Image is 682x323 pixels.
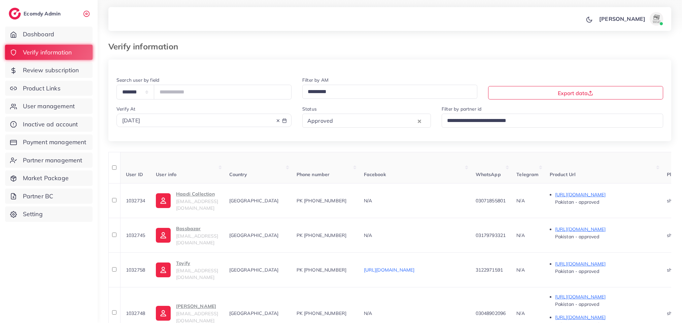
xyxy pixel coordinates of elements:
span: User info [156,171,176,177]
p: [URL][DOMAIN_NAME] [555,293,656,301]
span: User ID [126,171,143,177]
span: [DATE] [122,117,140,124]
span: Pakistan - approved [555,268,600,274]
a: User management [5,98,93,114]
p: Haadi Collection [176,190,218,198]
a: Product Links [5,81,93,96]
a: Partner BC [5,189,93,204]
label: Verify At [116,106,135,112]
h2: Ecomdy Admin [24,10,62,17]
span: [GEOGRAPHIC_DATA] [229,232,279,238]
span: 1032758 [126,267,145,273]
span: PK [PHONE_NUMBER] [297,310,347,316]
p: [PERSON_NAME] [599,15,645,23]
a: Bossbazar[EMAIL_ADDRESS][DOMAIN_NAME] [156,225,218,246]
span: Verify information [23,48,72,57]
span: Product Links [23,84,61,93]
span: N/A [516,198,524,204]
span: 1032748 [126,310,145,316]
a: Market Package [5,170,93,186]
span: [GEOGRAPHIC_DATA] [229,198,279,204]
p: [URL][DOMAIN_NAME] [555,260,656,268]
a: Dashboard [5,27,93,42]
a: Payment management [5,134,93,150]
span: N/A [516,267,524,273]
span: Product Url [550,171,576,177]
p: [PERSON_NAME] [176,302,218,310]
img: ic-user-info.36bf1079.svg [156,193,171,208]
div: Search for option [302,114,431,127]
span: Review subscription [23,66,79,75]
input: Search for option [335,116,416,126]
span: Pakistan - approved [555,234,600,240]
a: Partner management [5,153,93,168]
span: 3122971591 [476,267,503,273]
button: Export data [488,86,663,99]
span: Phone number [297,171,330,177]
span: Facebook [364,171,386,177]
label: Filter by partner id [442,106,481,112]
p: [URL][DOMAIN_NAME] [555,225,656,233]
span: 1032734 [126,198,145,204]
span: Pakistan - approved [555,301,600,307]
span: [EMAIL_ADDRESS][DOMAIN_NAME] [176,233,218,246]
img: logo [9,8,21,19]
span: Approved [306,116,334,126]
span: Payment management [23,138,87,147]
img: avatar [650,12,663,26]
span: 03048902096 [476,310,506,316]
p: Toyify [176,259,218,267]
a: Haadi Collection[EMAIL_ADDRESS][DOMAIN_NAME] [156,190,218,212]
h3: Verify information [108,42,183,51]
input: Search for option [445,116,654,126]
label: Status [302,106,317,112]
span: 1032745 [126,232,145,238]
p: Bossbazar [176,225,218,233]
span: User management [23,102,75,111]
span: Inactive ad account [23,120,78,129]
span: PK [PHONE_NUMBER] [297,198,347,204]
div: Search for option [442,114,663,127]
label: Filter by AM [302,77,329,83]
span: [EMAIL_ADDRESS][DOMAIN_NAME] [176,198,218,211]
a: logoEcomdy Admin [9,8,62,19]
span: N/A [516,232,524,238]
span: Partner management [23,156,82,165]
a: Inactive ad account [5,117,93,132]
label: Search user by field [116,77,159,83]
span: PK [PHONE_NUMBER] [297,267,347,273]
input: Search for option [305,87,469,97]
span: 03179793321 [476,232,506,238]
span: Telegram [516,171,539,177]
span: N/A [516,310,524,316]
span: [GEOGRAPHIC_DATA] [229,310,279,316]
p: [URL][DOMAIN_NAME] [555,313,656,321]
span: Partner BC [23,192,54,201]
span: Setting [23,210,43,218]
span: Market Package [23,174,69,183]
span: Country [229,171,247,177]
a: [URL][DOMAIN_NAME] [364,267,415,273]
a: [PERSON_NAME]avatar [595,12,666,26]
img: ic-user-info.36bf1079.svg [156,228,171,243]
a: Verify information [5,45,93,60]
span: Dashboard [23,30,54,39]
div: Search for option [302,85,477,98]
span: N/A [364,232,372,238]
p: [URL][DOMAIN_NAME] [555,191,656,199]
span: WhatsApp [476,171,501,177]
a: Setting [5,206,93,222]
span: [GEOGRAPHIC_DATA] [229,267,279,273]
a: Review subscription [5,63,93,78]
span: N/A [364,310,372,316]
img: ic-user-info.36bf1079.svg [156,263,171,277]
span: 03071855801 [476,198,506,204]
img: ic-user-info.36bf1079.svg [156,306,171,321]
a: Toyify[EMAIL_ADDRESS][DOMAIN_NAME] [156,259,218,281]
span: Pakistan - approved [555,199,600,205]
span: PK [PHONE_NUMBER] [297,232,347,238]
span: Export data [558,90,593,96]
span: [EMAIL_ADDRESS][DOMAIN_NAME] [176,268,218,280]
span: N/A [364,198,372,204]
button: Clear Selected [418,117,421,125]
